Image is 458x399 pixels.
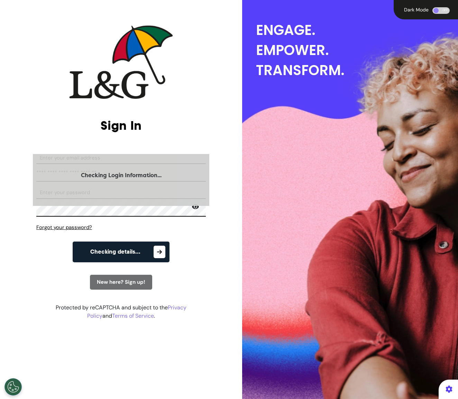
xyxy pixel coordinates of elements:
[97,279,145,285] span: New here? Sign up!
[36,118,206,133] h2: Sign In
[33,171,209,180] div: Checking Login Information...
[4,378,22,396] button: Open Preferences
[112,312,154,319] a: Terms of Service
[73,242,170,262] button: Checking details...
[432,7,450,14] div: OFF
[256,40,458,60] div: EMPOWER.
[36,303,206,320] div: Protected by reCAPTCHA and subject to the and .
[256,20,458,40] div: ENGAGE.
[87,304,186,319] a: Privacy Policy
[69,25,173,99] img: company logo
[36,224,92,231] span: Forgot your password?
[256,60,458,80] div: TRANSFORM.
[90,249,140,255] span: Checking details...
[402,7,431,12] div: Dark Mode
